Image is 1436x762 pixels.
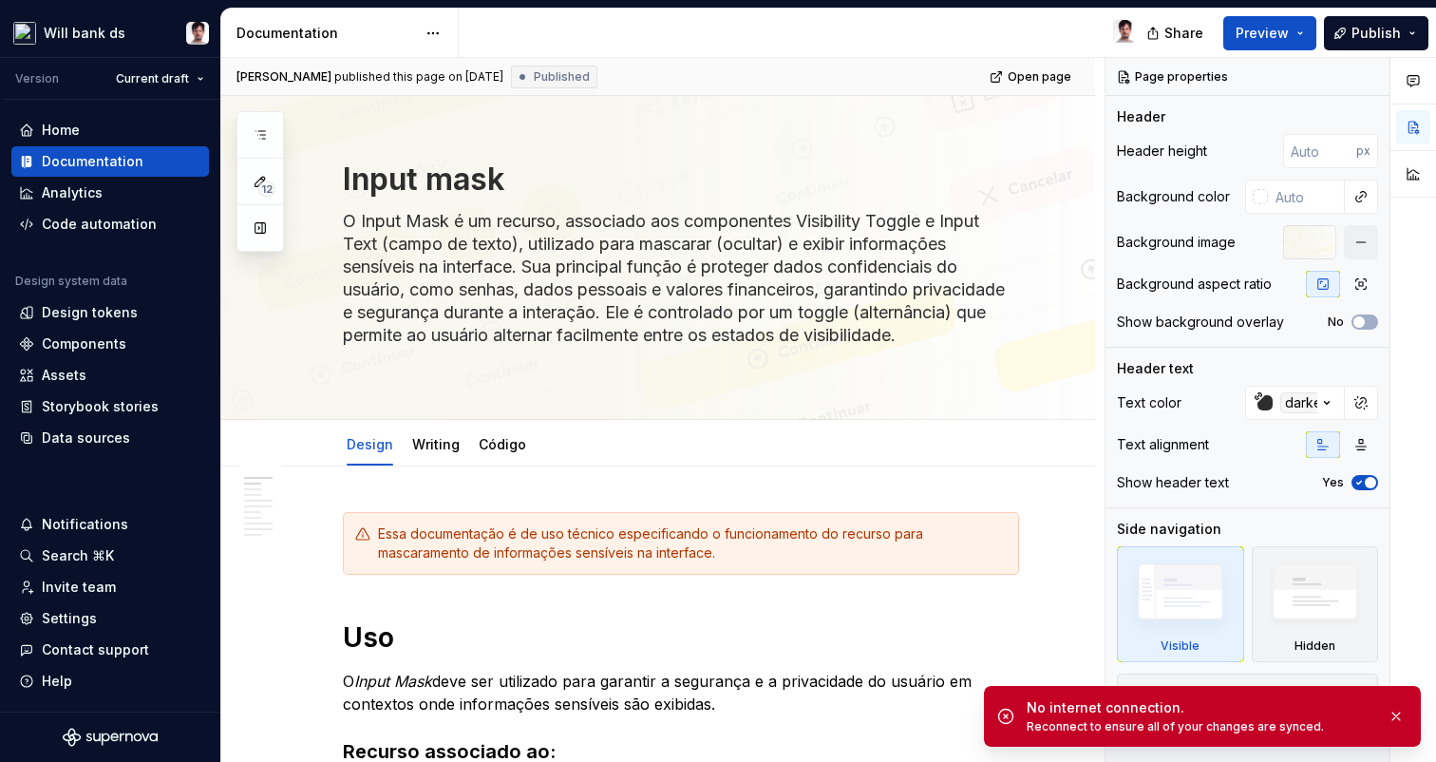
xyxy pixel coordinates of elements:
[42,515,128,534] div: Notifications
[1356,143,1370,159] p: px
[11,115,209,145] a: Home
[42,183,103,202] div: Analytics
[42,397,159,416] div: Storybook stories
[11,146,209,177] a: Documentation
[984,64,1080,90] a: Open page
[11,572,209,602] a: Invite team
[334,69,503,85] div: published this page on [DATE]
[42,640,149,659] div: Contact support
[1027,719,1372,734] div: Reconnect to ensure all of your changes are synced.
[1328,314,1344,330] label: No
[412,436,460,452] a: Writing
[63,728,158,747] svg: Supernova Logo
[186,22,209,45] img: Marcello Barbosa
[1117,233,1236,252] div: Background image
[42,303,138,322] div: Design tokens
[11,178,209,208] a: Analytics
[15,71,59,86] div: Version
[1117,142,1207,161] div: Header height
[11,603,209,634] a: Settings
[11,360,209,391] a: Assets
[1117,435,1209,454] div: Text alignment
[11,423,209,453] a: Data sources
[1008,69,1071,85] span: Open page
[1161,638,1200,654] div: Visible
[378,524,1007,562] div: Essa documentação é de uso técnico especificando o funcionamento do recurso para mascaramento de ...
[339,424,401,464] div: Design
[11,635,209,665] button: Contact support
[236,24,416,43] div: Documentation
[236,69,331,85] span: [PERSON_NAME]
[42,334,126,353] div: Components
[11,209,209,239] a: Code automation
[1117,520,1221,539] div: Side navigation
[1223,16,1316,50] button: Preview
[42,578,116,597] div: Invite team
[479,436,526,452] a: Código
[1324,16,1428,50] button: Publish
[258,181,275,197] span: 12
[1117,393,1181,412] div: Text color
[1283,134,1356,168] input: Auto
[15,274,127,289] div: Design system data
[1268,180,1345,214] input: Auto
[343,621,394,654] strong: Uso
[471,424,534,464] div: Código
[11,297,209,328] a: Design tokens
[11,509,209,540] button: Notifications
[42,366,86,385] div: Assets
[11,541,209,571] button: Search ⌘K
[1117,107,1165,126] div: Header
[42,609,97,628] div: Settings
[1117,275,1272,294] div: Background aspect ratio
[1236,24,1289,43] span: Preview
[1252,546,1379,662] div: Hidden
[1027,698,1372,717] div: No internet connection.
[1137,16,1216,50] button: Share
[42,121,80,140] div: Home
[1322,475,1344,490] label: Yes
[11,329,209,359] a: Components
[11,666,209,696] button: Help
[405,424,467,464] div: Writing
[42,546,114,565] div: Search ⌘K
[347,436,393,452] a: Design
[116,71,189,86] span: Current draft
[1245,386,1345,420] button: darkest | colors.neutral.darkest
[1164,24,1203,43] span: Share
[44,24,125,43] div: Will bank ds
[1117,546,1244,662] div: Visible
[1351,24,1401,43] span: Publish
[42,215,157,234] div: Code automation
[13,22,36,45] img: 5ef8224e-fd7a-45c0-8e66-56d3552b678a.png
[42,152,143,171] div: Documentation
[4,12,217,53] button: Will bank dsMarcello Barbosa
[1117,473,1229,492] div: Show header text
[42,429,130,448] div: Data sources
[354,672,432,691] em: Input Mask
[534,69,590,85] span: Published
[1294,638,1335,654] div: Hidden
[339,206,1015,373] textarea: O Input Mask é um recurso, associado aos componentes Visibility Toggle e Input Text (campo de tex...
[1113,20,1136,43] img: Marcello Barbosa
[339,157,1015,202] textarea: Input mask
[1117,313,1284,332] div: Show background overlay
[1117,187,1230,206] div: Background color
[343,670,1019,715] p: O deve ser utilizado para garantir a segurança e a privacidade do usuário em contextos onde infor...
[11,391,209,422] a: Storybook stories
[42,672,72,691] div: Help
[1117,359,1194,378] div: Header text
[107,66,213,92] button: Current draft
